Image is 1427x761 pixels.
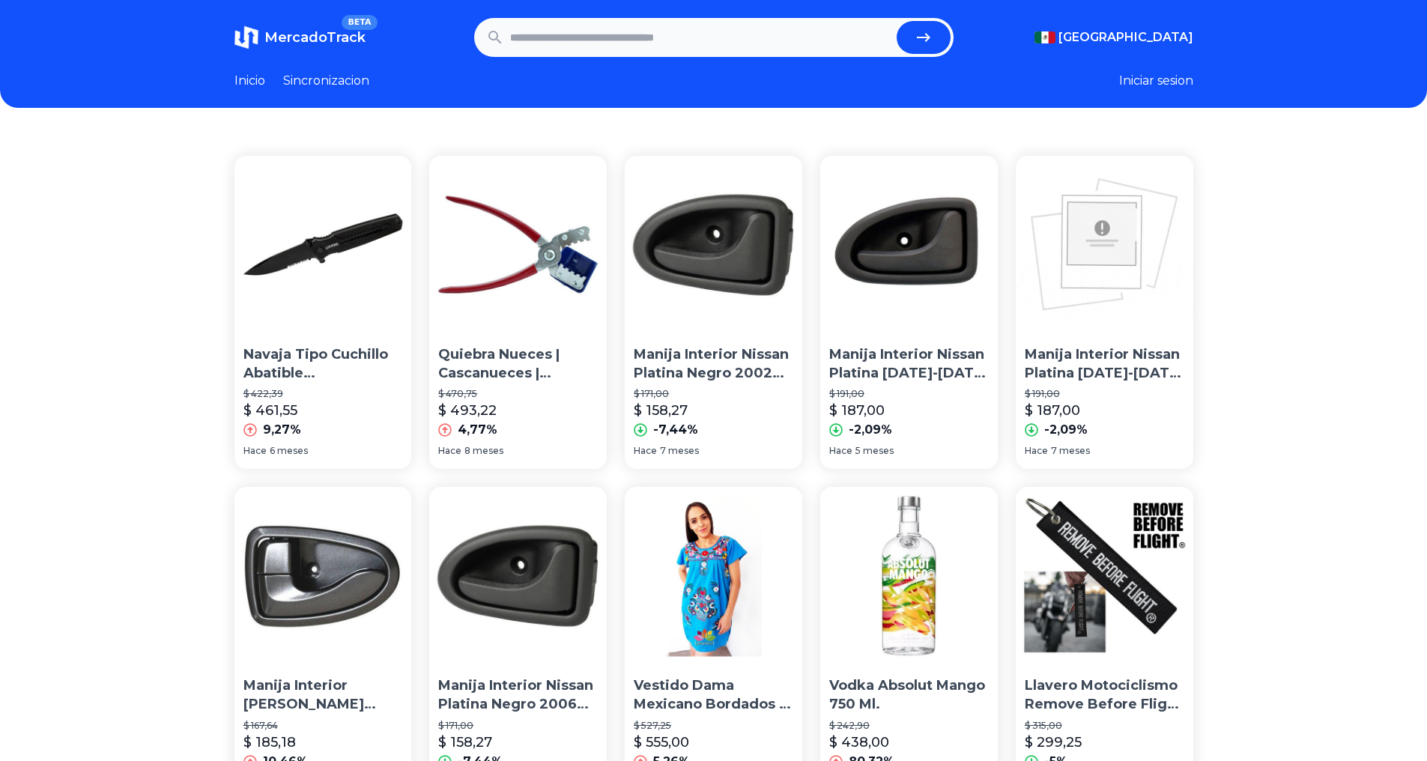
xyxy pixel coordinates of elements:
[243,720,403,732] p: $ 167,64
[1016,156,1193,469] a: Manija Interior Nissan Platina 2000-2007 Der RngManija Interior Nissan Platina [DATE]-[DATE] Der ...
[634,400,688,421] p: $ 158,27
[1025,732,1082,753] p: $ 299,25
[1051,445,1090,457] span: 7 meses
[438,345,598,383] p: Quiebra Nueces | Cascanueces | [GEOGRAPHIC_DATA] 31000010
[634,388,793,400] p: $ 171,00
[1016,487,1193,664] img: Llavero Motociclismo Remove Before Flight Original
[234,487,412,664] img: Manija Interior Dodge Verna 2004 2005 2006 Gris Del/tra Izq
[438,400,497,421] p: $ 493,22
[829,732,889,753] p: $ 438,00
[438,388,598,400] p: $ 470,75
[429,156,607,469] a: Quiebra Nueces | Cascanueces | Pinza Para Nuez 31000010Quiebra Nueces | Cascanueces | [GEOGRAPHIC...
[634,720,793,732] p: $ 527,25
[234,156,412,469] a: Navaja Tipo Cuchillo Abatible Urrea 686 32802666Navaja Tipo Cuchillo Abatible [PERSON_NAME] 686 3...
[1025,720,1184,732] p: $ 315,00
[1058,28,1193,46] span: [GEOGRAPHIC_DATA]
[243,732,296,753] p: $ 185,18
[234,156,412,333] img: Navaja Tipo Cuchillo Abatible Urrea 686 32802666
[1016,156,1193,333] img: Manija Interior Nissan Platina 2000-2007 Der Rng
[438,720,598,732] p: $ 171,00
[829,676,989,714] p: Vodka Absolut Mango 750 Ml.
[820,487,998,664] img: Vodka Absolut Mango 750 Ml.
[283,72,369,90] a: Sincronizacion
[1025,345,1184,383] p: Manija Interior Nissan Platina [DATE]-[DATE] Der Rng
[660,445,699,457] span: 7 meses
[829,445,852,457] span: Hace
[1034,31,1055,43] img: Mexico
[243,400,297,421] p: $ 461,55
[653,421,698,439] p: -7,44%
[625,156,802,469] a: Manija Interior Nissan Platina Negro 2002 2003 2004 2005Manija Interior Nissan Platina Negro 2002...
[820,156,998,469] a: Manija Interior Nissan Platina 2000-2007 Der RngManija Interior Nissan Platina [DATE]-[DATE] Der ...
[634,732,689,753] p: $ 555,00
[243,445,267,457] span: Hace
[263,421,301,439] p: 9,27%
[243,388,403,400] p: $ 422,39
[855,445,894,457] span: 5 meses
[634,345,793,383] p: Manija Interior Nissan Platina Negro 2002 2003 2004 2005
[264,29,366,46] span: MercadoTrack
[634,445,657,457] span: Hace
[829,720,989,732] p: $ 242,90
[234,25,258,49] img: MercadoTrack
[342,15,377,30] span: BETA
[438,676,598,714] p: Manija Interior Nissan Platina Negro 2006 2007 2008 2009
[829,388,989,400] p: $ 191,00
[429,487,607,664] img: Manija Interior Nissan Platina Negro 2006 2007 2008 2009
[634,676,793,714] p: Vestido Dama Mexicano Bordados A Mano Artesanal Tipico
[849,421,892,439] p: -2,09%
[625,156,802,333] img: Manija Interior Nissan Platina Negro 2002 2003 2004 2005
[820,156,998,333] img: Manija Interior Nissan Platina 2000-2007 Der Rng
[438,732,492,753] p: $ 158,27
[429,156,607,333] img: Quiebra Nueces | Cascanueces | Pinza Para Nuez 31000010
[1025,445,1048,457] span: Hace
[464,445,503,457] span: 8 meses
[1025,676,1184,714] p: Llavero Motociclismo Remove Before Flight Original
[438,445,461,457] span: Hace
[1025,388,1184,400] p: $ 191,00
[243,676,403,714] p: Manija Interior [PERSON_NAME] 2004 2005 2006 Gris Del/tra Izq
[270,445,308,457] span: 6 meses
[625,487,802,664] img: Vestido Dama Mexicano Bordados A Mano Artesanal Tipico
[243,345,403,383] p: Navaja Tipo Cuchillo Abatible [PERSON_NAME] 686 32802666
[1025,400,1080,421] p: $ 187,00
[458,421,497,439] p: 4,77%
[1119,72,1193,90] button: Iniciar sesion
[234,72,265,90] a: Inicio
[829,400,885,421] p: $ 187,00
[1044,421,1088,439] p: -2,09%
[1034,28,1193,46] button: [GEOGRAPHIC_DATA]
[234,25,366,49] a: MercadoTrackBETA
[829,345,989,383] p: Manija Interior Nissan Platina [DATE]-[DATE] Der Rng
